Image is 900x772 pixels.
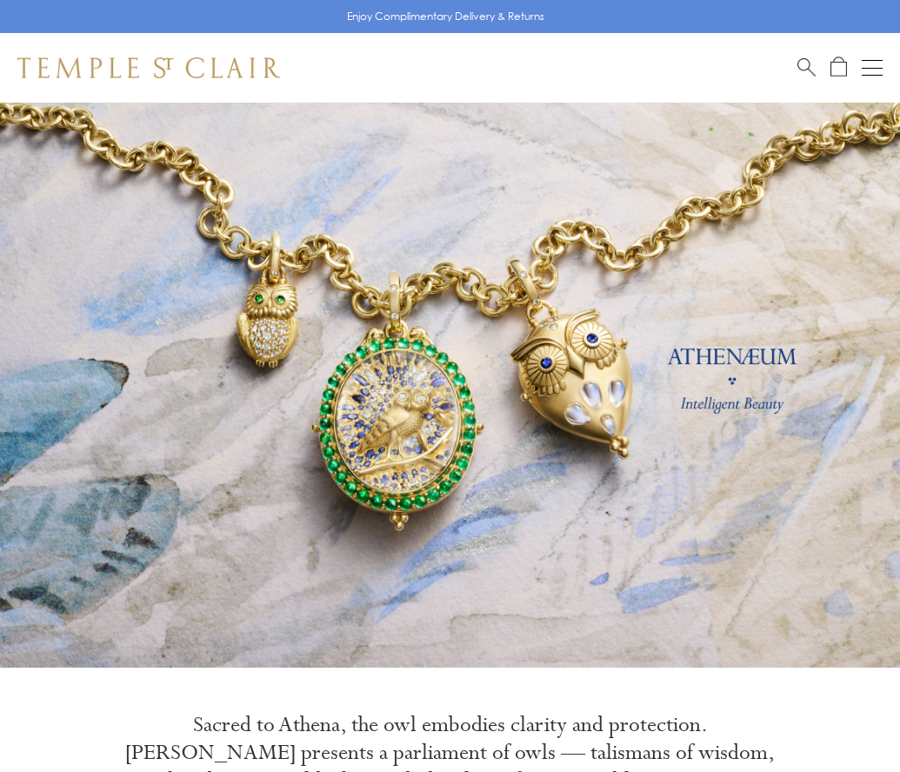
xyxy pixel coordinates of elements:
a: Open Shopping Bag [830,57,847,78]
img: Temple St. Clair [17,57,280,78]
a: Search [797,57,816,78]
p: Enjoy Complimentary Delivery & Returns [347,8,544,25]
button: Open navigation [862,57,883,78]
